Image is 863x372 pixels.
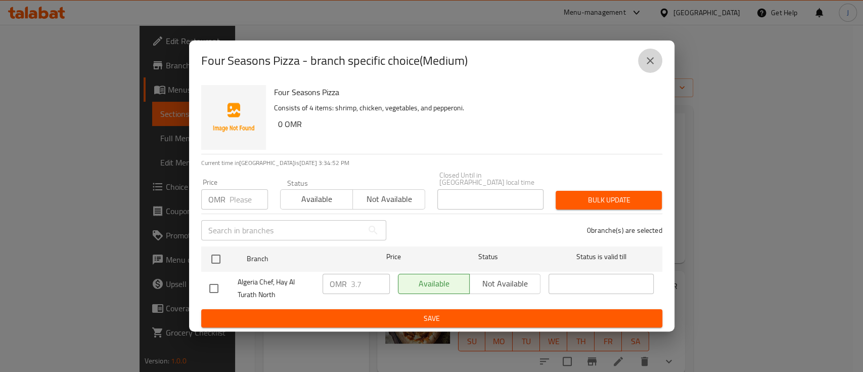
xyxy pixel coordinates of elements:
span: Bulk update [564,194,654,206]
p: OMR [208,193,225,205]
button: Bulk update [556,191,662,210]
span: Not available [357,192,421,206]
p: 0 branche(s) are selected [587,225,662,235]
h6: Four Seasons Pizza [274,85,654,99]
button: close [638,49,662,73]
input: Search in branches [201,220,363,240]
button: Save [201,309,662,328]
img: Four Seasons Pizza [201,85,266,150]
h2: Four Seasons Pizza - branch specific choice(Medium) [201,53,468,69]
span: Price [360,251,427,263]
p: Current time in [GEOGRAPHIC_DATA] is [DATE] 3:34:52 PM [201,158,662,168]
span: Status [435,251,540,263]
span: Algeria Chef, Hay Al Turath North [238,276,314,301]
span: Save [209,312,654,325]
span: Status is valid till [549,251,654,263]
span: Branch [247,253,352,265]
p: Consists of 4 items: shrimp, chicken, vegetables, and pepperoni. [274,102,654,114]
button: Available [280,189,353,210]
span: Available [285,192,349,206]
input: Please enter price [230,189,268,210]
input: Please enter price [351,274,390,294]
p: OMR [330,278,347,290]
button: Not available [352,189,425,210]
h6: 0 OMR [278,117,654,131]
